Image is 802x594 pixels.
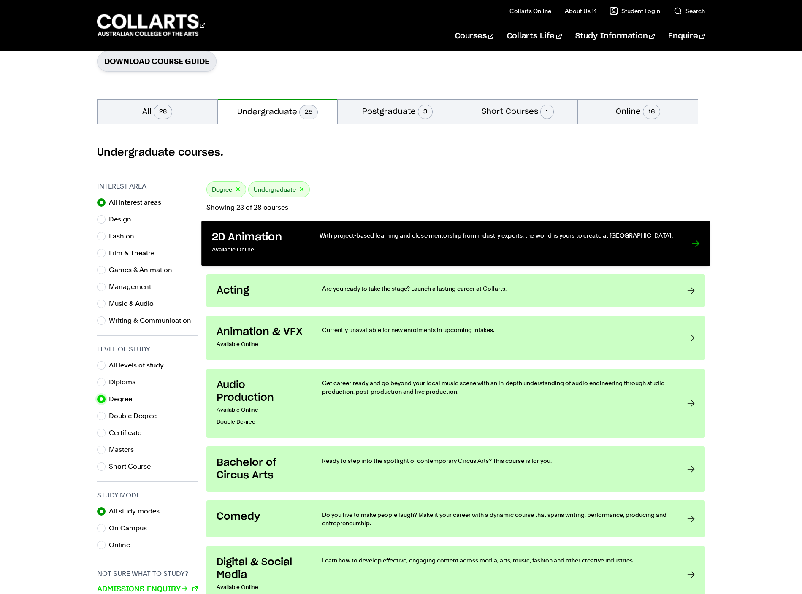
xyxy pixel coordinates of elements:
p: Showing 23 of 28 courses [206,204,705,211]
label: Diploma [109,376,143,388]
h2: Undergraduate courses. [97,146,705,159]
h3: Not sure what to study? [97,569,198,579]
div: Degree [206,181,246,197]
p: Ready to step into the spotlight of contemporary Circus Arts? This course is for you. [322,456,670,465]
a: Courses [455,22,493,50]
span: 28 [154,105,172,119]
label: All levels of study [109,359,171,371]
h3: Bachelor of Circus Arts [217,456,305,482]
label: Film & Theatre [109,247,161,259]
p: Are you ready to take the stage? Launch a lasting career at Collarts. [322,284,670,293]
label: On Campus [109,522,154,534]
p: Available Online [217,581,305,593]
h3: Comedy [217,510,305,523]
button: Undergraduate25 [218,99,338,124]
a: Audio Production Available OnlineDouble Degree Get career-ready and go beyond your local music sc... [206,369,705,438]
button: All28 [98,99,217,124]
label: Masters [109,444,141,456]
p: With project-based learning and close mentorship from industry experts, the world is yours to cre... [320,231,675,240]
label: Degree [109,393,139,405]
div: Go to homepage [97,13,205,37]
a: Animation & VFX Available Online Currently unavailable for new enrolments in upcoming intakes. [206,316,705,360]
a: About Us [565,7,596,15]
a: Collarts Online [509,7,551,15]
label: Games & Animation [109,264,179,276]
p: Learn how to develop effective, engaging content across media, arts, music, fashion and other cre... [322,556,670,564]
a: Student Login [610,7,660,15]
label: Fashion [109,230,141,242]
h3: Audio Production [217,379,305,404]
span: 3 [418,105,433,119]
div: Undergraduate [248,181,310,197]
p: Double Degree [217,416,305,428]
button: × [236,185,241,194]
label: Design [109,213,138,225]
label: All study modes [109,505,166,517]
a: Search [674,7,705,15]
button: Short Courses1 [458,99,578,124]
p: Available Online [217,404,305,416]
p: Get career-ready and go beyond your local music scene with an in-depth understanding of audio eng... [322,379,670,396]
p: Currently unavailable for new enrolments in upcoming intakes. [322,326,670,334]
h3: Level of Study [97,344,198,354]
a: Collarts Life [507,22,561,50]
span: 1 [540,105,554,119]
h3: Animation & VFX [217,326,305,338]
span: 25 [299,105,318,119]
label: Management [109,281,158,293]
label: Music & Audio [109,298,160,310]
label: Online [109,539,137,551]
h3: Interest Area [97,181,198,192]
span: 16 [643,105,660,119]
a: Study Information [575,22,655,50]
button: × [299,185,304,194]
a: 2D Animation Available Online With project-based learning and close mentorship from industry expe... [201,221,710,266]
button: Online16 [578,99,698,124]
p: Available Online [217,338,305,350]
a: Enquire [668,22,705,50]
a: Acting Are you ready to take the stage? Launch a lasting career at Collarts. [206,274,705,307]
a: Download Course Guide [97,51,217,72]
label: All interest areas [109,197,168,208]
p: Do you live to make people laugh? Make it your career with a dynamic course that spans writing, p... [322,510,670,527]
button: Postgraduate3 [338,99,458,124]
label: Short Course [109,461,157,472]
label: Certificate [109,427,148,439]
h3: Acting [217,284,305,297]
h3: Study Mode [97,490,198,500]
h3: 2D Animation [212,231,302,244]
label: Double Degree [109,410,163,422]
a: Comedy Do you live to make people laugh? Make it your career with a dynamic course that spans wri... [206,500,705,537]
p: Available Online [212,244,302,256]
label: Writing & Communication [109,315,198,327]
h3: Digital & Social Media [217,556,305,581]
a: Bachelor of Circus Arts Ready to step into the spotlight of contemporary Circus Arts? This course... [206,446,705,492]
